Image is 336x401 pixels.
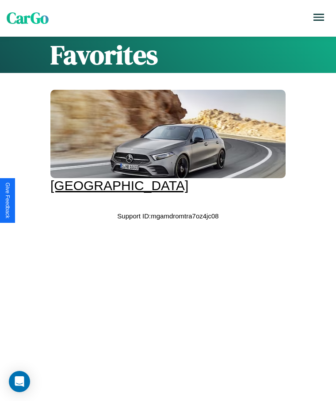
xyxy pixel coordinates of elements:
div: [GEOGRAPHIC_DATA] [50,178,286,193]
span: CarGo [7,8,49,29]
h1: Favorites [50,37,286,73]
div: Give Feedback [4,183,11,218]
p: Support ID: mgamdromtra7oz4jc08 [117,210,218,222]
div: Open Intercom Messenger [9,371,30,392]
